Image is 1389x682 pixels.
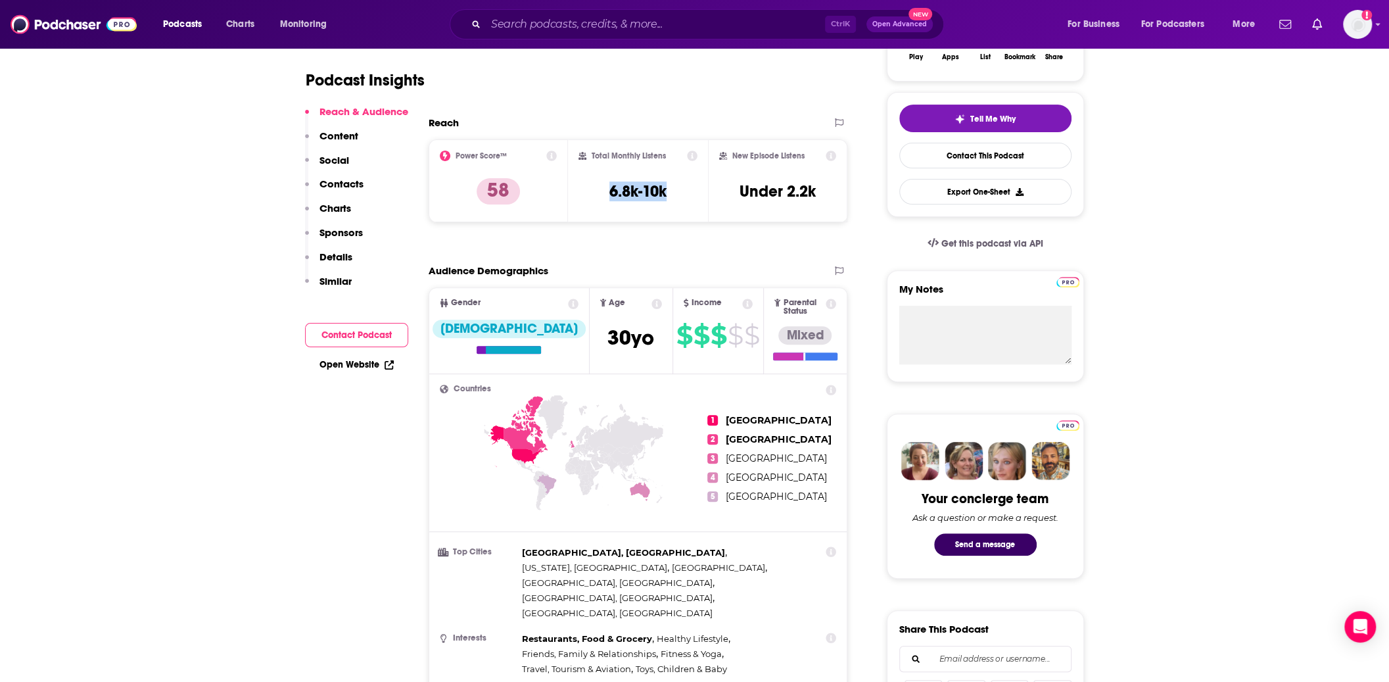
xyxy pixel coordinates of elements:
[899,623,989,635] h3: Share This Podcast
[711,325,726,346] span: $
[707,434,718,445] span: 2
[1307,13,1327,36] a: Show notifications dropdown
[218,14,262,35] a: Charts
[319,130,358,142] p: Content
[1056,418,1079,431] a: Pro website
[941,238,1043,249] span: Get this podcast via API
[319,226,363,239] p: Sponsors
[899,283,1071,306] label: My Notes
[1058,14,1136,35] button: open menu
[522,593,713,603] span: [GEOGRAPHIC_DATA], [GEOGRAPHIC_DATA]
[726,452,826,464] span: [GEOGRAPHIC_DATA]
[1223,14,1271,35] button: open menu
[1141,15,1204,34] span: For Podcasters
[522,562,667,573] span: [US_STATE], [GEOGRAPHIC_DATA]
[740,182,816,201] h3: Under 2.2k
[707,491,718,502] span: 5
[522,633,652,644] span: Restaurants, Food & Grocery
[657,633,728,644] span: Healthy Lifestyle
[319,154,349,166] p: Social
[707,453,718,464] span: 3
[440,634,517,643] h3: Interests
[454,385,491,393] span: Countries
[305,251,352,275] button: Details
[319,251,352,263] p: Details
[1056,275,1079,287] a: Pro website
[11,12,137,37] img: Podchaser - Follow, Share and Rate Podcasts
[477,178,520,205] p: 58
[899,143,1071,168] a: Contact This Podcast
[226,15,254,34] span: Charts
[744,325,759,346] span: $
[636,664,727,674] span: Toys, Children & Baby
[726,433,831,445] span: [GEOGRAPHIC_DATA]
[592,151,666,160] h2: Total Monthly Listens
[732,151,805,160] h2: New Episode Listens
[980,53,991,61] div: List
[305,105,408,130] button: Reach & Audience
[917,228,1054,260] a: Get this podcast via API
[154,14,219,35] button: open menu
[305,202,351,226] button: Charts
[672,562,765,573] span: [GEOGRAPHIC_DATA]
[522,608,713,618] span: [GEOGRAPHIC_DATA], [GEOGRAPHIC_DATA]
[1343,10,1372,39] img: User Profile
[280,15,327,34] span: Monitoring
[1133,14,1223,35] button: open menu
[486,14,825,35] input: Search podcasts, credits, & more...
[909,53,923,61] div: Play
[429,116,459,129] h2: Reach
[1361,10,1372,20] svg: Add a profile image
[694,325,709,346] span: $
[319,178,364,190] p: Contacts
[163,15,202,34] span: Podcasts
[1056,277,1079,287] img: Podchaser Pro
[778,326,832,345] div: Mixed
[305,178,364,202] button: Contacts
[306,70,425,90] h1: Podcast Insights
[522,591,715,606] span: ,
[462,9,956,39] div: Search podcasts, credits, & more...
[305,275,352,299] button: Similar
[899,179,1071,205] button: Export One-Sheet
[726,491,826,502] span: [GEOGRAPHIC_DATA]
[609,182,667,201] h3: 6.8k-10k
[899,646,1071,672] div: Search followers
[912,512,1058,523] div: Ask a question or make a request.
[305,323,408,347] button: Contact Podcast
[910,646,1060,671] input: Email address or username...
[522,664,631,674] span: Travel, Tourism & Aviation
[319,359,394,370] a: Open Website
[456,151,507,160] h2: Power Score™
[866,16,933,32] button: Open AdvancedNew
[783,299,824,316] span: Parental Status
[305,226,363,251] button: Sponsors
[726,414,831,426] span: [GEOGRAPHIC_DATA]
[433,320,586,338] div: [DEMOGRAPHIC_DATA]
[942,53,959,61] div: Apps
[726,472,826,483] span: [GEOGRAPHIC_DATA]
[305,130,358,154] button: Content
[908,8,932,20] span: New
[1056,420,1079,431] img: Podchaser Pro
[872,21,927,28] span: Open Advanced
[1031,442,1070,480] img: Jon Profile
[728,325,743,346] span: $
[676,325,692,346] span: $
[1045,53,1063,61] div: Share
[661,648,722,659] span: Fitness & Yoga
[271,14,344,35] button: open menu
[607,325,654,351] span: 30 yo
[692,299,722,307] span: Income
[657,631,730,646] span: ,
[922,491,1048,507] div: Your concierge team
[899,105,1071,132] button: tell me why sparkleTell Me Why
[954,114,965,124] img: tell me why sparkle
[1343,10,1372,39] button: Show profile menu
[825,16,856,33] span: Ctrl K
[901,442,939,480] img: Sydney Profile
[522,547,725,558] span: [GEOGRAPHIC_DATA], [GEOGRAPHIC_DATA]
[522,646,658,662] span: ,
[522,648,656,659] span: Friends, Family & Relationships
[609,299,625,307] span: Age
